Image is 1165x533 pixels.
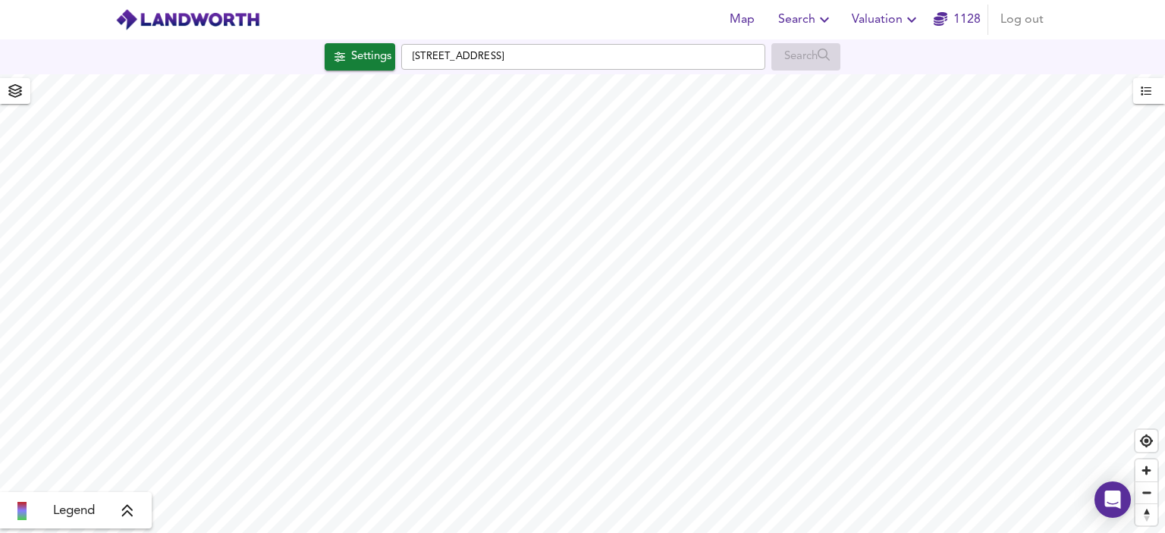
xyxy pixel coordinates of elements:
span: Log out [1000,9,1044,30]
span: Reset bearing to north [1135,504,1157,525]
img: logo [115,8,260,31]
button: Zoom out [1135,481,1157,503]
span: Valuation [852,9,921,30]
button: Reset bearing to north [1135,503,1157,525]
button: Zoom in [1135,459,1157,481]
input: Enter a location... [401,44,765,70]
button: Map [718,5,766,35]
span: Map [724,9,760,30]
div: Settings [351,47,391,67]
button: Search [772,5,840,35]
span: Search [778,9,834,30]
button: Find my location [1135,430,1157,452]
div: Open Intercom Messenger [1094,481,1131,518]
div: Enable a Source before running a Search [771,43,840,71]
button: Settings [325,43,395,71]
a: 1128 [934,9,981,30]
div: Click to configure Search Settings [325,43,395,71]
button: Log out [994,5,1050,35]
button: 1128 [933,5,981,35]
button: Valuation [846,5,927,35]
span: Legend [53,502,95,520]
span: Zoom out [1135,482,1157,503]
